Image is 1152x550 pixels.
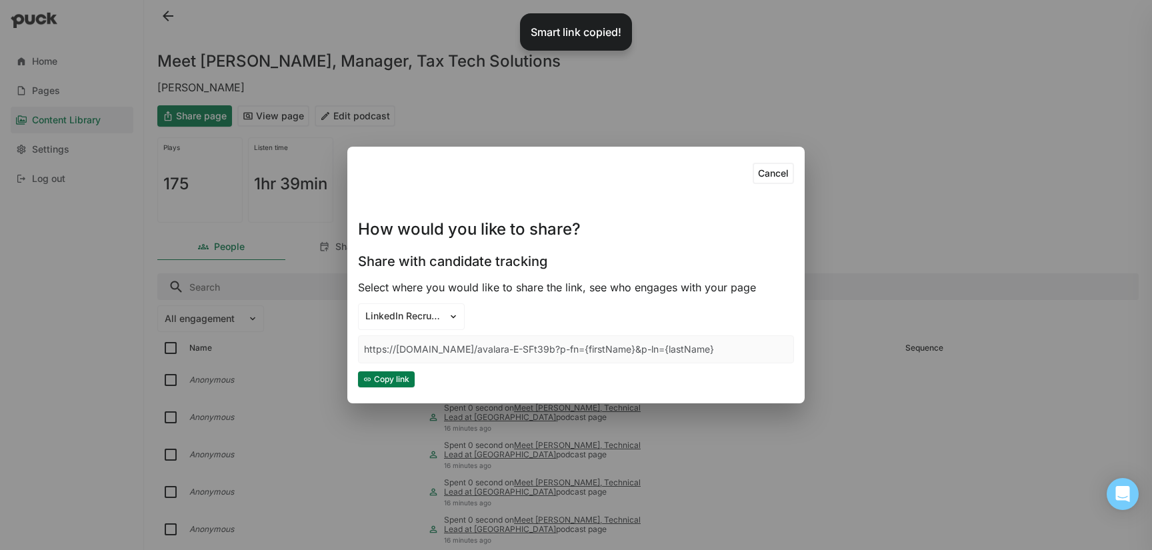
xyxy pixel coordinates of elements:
div: Select where you would like to share the link, see who engages with your page [358,280,794,295]
h3: Share with candidate tracking [358,253,547,269]
div: Open Intercom Messenger [1107,478,1139,510]
div: LinkedIn Recruiter [365,311,441,322]
button: Cancel [753,163,794,184]
button: Copy link [358,371,415,387]
h1: How would you like to share? [358,221,581,237]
